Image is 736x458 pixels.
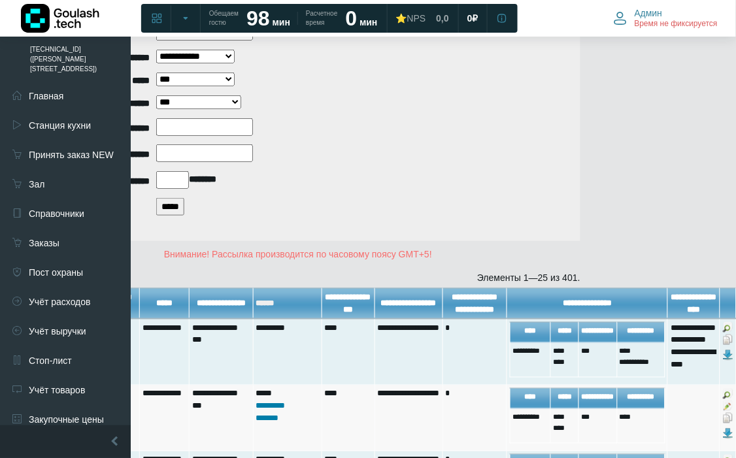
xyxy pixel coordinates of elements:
a: 0 ₽ [460,7,486,30]
span: Обещаем гостю [209,9,239,27]
span: Расчетное время [306,9,337,27]
button: Админ Время не фиксируется [606,5,726,32]
span: 0,0 [436,12,448,24]
div: ⭐ [396,12,426,24]
span: 0 [467,12,473,24]
a: Обещаем гостю 98 мин Расчетное время 0 мин [201,7,386,30]
strong: 98 [246,7,270,30]
span: NPS [407,13,426,24]
span: ₽ [473,12,478,24]
span: Время не фиксируется [635,19,718,29]
strong: 0 [346,7,358,30]
div: Элементы 1—25 из 401. [16,271,580,285]
span: Админ [635,7,663,19]
span: Внимание! Рассылка производится по часовому поясу GMT+5! [164,249,432,259]
span: мин [360,17,377,27]
a: ⭐NPS 0,0 [388,7,457,30]
img: Логотип компании Goulash.tech [21,4,99,33]
span: мин [273,17,290,27]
